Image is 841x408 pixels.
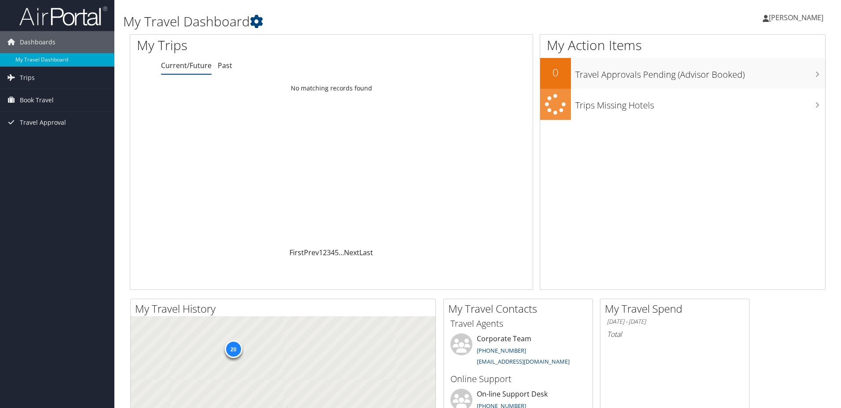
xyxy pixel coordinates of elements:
[607,318,742,326] h6: [DATE] - [DATE]
[575,64,825,81] h3: Travel Approvals Pending (Advisor Booked)
[20,31,55,53] span: Dashboards
[20,112,66,134] span: Travel Approval
[323,248,327,257] a: 2
[446,333,590,369] li: Corporate Team
[448,301,592,316] h2: My Travel Contacts
[123,12,596,31] h1: My Travel Dashboard
[130,80,533,96] td: No matching records found
[19,6,107,26] img: airportal-logo.png
[540,89,825,120] a: Trips Missing Hotels
[763,4,832,31] a: [PERSON_NAME]
[540,65,571,80] h2: 0
[20,67,35,89] span: Trips
[450,318,586,330] h3: Travel Agents
[477,357,570,365] a: [EMAIL_ADDRESS][DOMAIN_NAME]
[540,36,825,54] h1: My Action Items
[359,248,373,257] a: Last
[575,95,825,112] h3: Trips Missing Hotels
[335,248,339,257] a: 5
[289,248,304,257] a: First
[607,329,742,339] h6: Total
[477,347,526,354] a: [PHONE_NUMBER]
[224,340,242,358] div: 20
[540,58,825,89] a: 0Travel Approvals Pending (Advisor Booked)
[137,36,358,54] h1: My Trips
[450,373,586,385] h3: Online Support
[605,301,749,316] h2: My Travel Spend
[319,248,323,257] a: 1
[304,248,319,257] a: Prev
[344,248,359,257] a: Next
[331,248,335,257] a: 4
[161,61,212,70] a: Current/Future
[218,61,232,70] a: Past
[135,301,435,316] h2: My Travel History
[769,13,823,22] span: [PERSON_NAME]
[327,248,331,257] a: 3
[20,89,54,111] span: Book Travel
[339,248,344,257] span: …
